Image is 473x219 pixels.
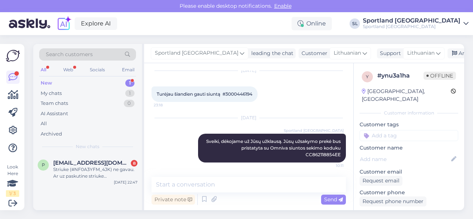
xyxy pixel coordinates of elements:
[360,196,426,206] div: Request phone number
[53,166,137,179] div: Striuke (#NF0A3YFM_4JK) ne gavau. Ar uz paskutine striuke (#NF0A3YFM_4JK) bus grazinimas ?
[114,179,137,185] div: [DATE] 22:47
[125,79,135,87] div: 1
[360,155,450,163] input: Add name
[366,74,369,79] span: y
[41,120,47,127] div: All
[350,18,360,29] div: SL
[6,190,19,197] div: 1 / 3
[6,50,20,62] img: Askly Logo
[272,3,294,9] span: Enable
[423,72,456,80] span: Offline
[41,130,62,138] div: Archived
[39,65,48,75] div: All
[75,17,117,30] a: Explore AI
[125,90,135,97] div: 1
[363,24,460,30] div: Sportland [GEOGRAPHIC_DATA]
[363,18,469,30] a: Sportland [GEOGRAPHIC_DATA]Sportland [GEOGRAPHIC_DATA]
[157,91,252,97] span: Turėjau šiandien gauti siuntą #3000446194
[154,102,181,108] span: 23:18
[152,67,346,74] div: [DATE]
[299,49,327,57] div: Customer
[41,79,52,87] div: New
[56,16,72,31] img: explore-ai
[292,17,332,30] div: Online
[360,176,402,186] div: Request email
[324,196,343,203] span: Send
[360,209,458,217] p: Visited pages
[76,143,99,150] span: New chats
[41,100,68,107] div: Team chats
[152,114,346,121] div: [DATE]
[377,71,423,80] div: # ynu3a1ha
[88,65,106,75] div: Socials
[41,110,68,117] div: AI Assistant
[407,49,435,57] span: Lithuanian
[360,110,458,116] div: Customer information
[363,18,460,24] div: Sportland [GEOGRAPHIC_DATA]
[334,49,361,57] span: Lithuanian
[41,90,62,97] div: My chats
[6,164,19,197] div: Look Here
[53,160,130,166] span: punkrock-4ever@yandex.ru
[46,51,93,58] span: Search customers
[152,195,195,205] div: Private note
[42,162,45,168] span: p
[316,163,344,168] span: 10:11
[120,65,136,75] div: Email
[155,49,238,57] span: Sportland [GEOGRAPHIC_DATA]
[360,168,458,176] p: Customer email
[360,121,458,129] p: Customer tags
[362,88,451,103] div: [GEOGRAPHIC_DATA], [GEOGRAPHIC_DATA]
[284,128,344,133] span: Sportland [GEOGRAPHIC_DATA]
[131,160,137,167] div: 8
[248,49,293,57] div: leading the chat
[360,144,458,152] p: Customer name
[206,138,348,157] span: Sveiki, dėkojame už Jūsų užklausą. Jūsų užsakymo prekė bus pristatyta su Omniva siuntos sekimo ko...
[360,189,458,196] p: Customer phone
[360,130,458,141] input: Add a tag
[62,65,75,75] div: Web
[124,100,135,107] div: 0
[377,49,401,57] div: Support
